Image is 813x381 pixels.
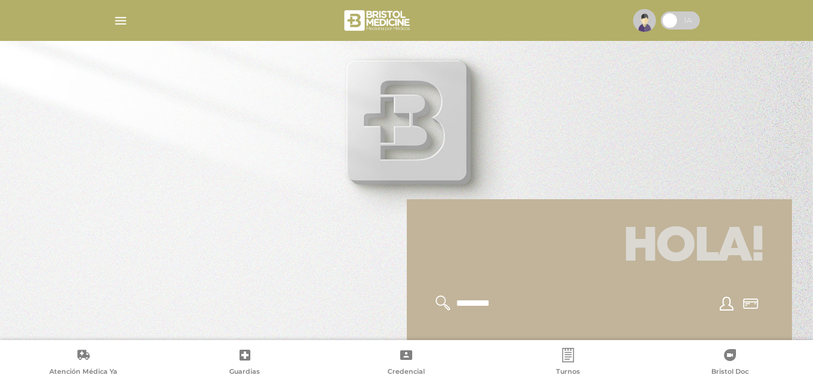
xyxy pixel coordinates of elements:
[711,367,749,378] span: Bristol Doc
[649,348,811,379] a: Bristol Doc
[229,367,260,378] span: Guardias
[49,367,117,378] span: Atención Médica Ya
[421,214,777,281] h1: Hola!
[164,348,326,379] a: Guardias
[633,9,656,32] img: profile-placeholder.svg
[487,348,649,379] a: Turnos
[326,348,487,379] a: Credencial
[2,348,164,379] a: Atención Médica Ya
[556,367,580,378] span: Turnos
[388,367,425,378] span: Credencial
[113,13,128,28] img: Cober_menu-lines-white.svg
[342,6,414,35] img: bristol-medicine-blanco.png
